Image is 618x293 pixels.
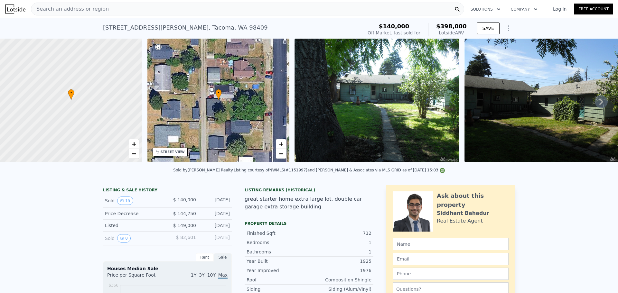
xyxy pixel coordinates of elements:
div: • [68,89,74,100]
div: Listed [105,222,162,229]
div: Sale [214,253,232,261]
img: Sale: 125017576 Parcel: 100841862 [295,39,459,162]
div: [DATE] [201,234,230,243]
div: • [215,89,222,100]
div: 712 [309,230,371,236]
span: $ 140,000 [173,197,196,202]
div: Houses Median Sale [107,265,228,272]
a: Zoom out [276,149,286,159]
div: Real Estate Agent [437,217,483,225]
button: Show Options [502,22,515,35]
div: Year Built [247,258,309,264]
div: 1925 [309,258,371,264]
div: Rent [196,253,214,261]
a: Zoom in [129,139,139,149]
input: Email [393,253,509,265]
div: STREET VIEW [161,150,185,154]
div: Price Decrease [105,210,162,217]
button: Solutions [465,4,506,15]
div: Siding (Alum/Vinyl) [309,286,371,292]
div: [DATE] [201,197,230,205]
div: Bedrooms [247,239,309,246]
div: Siding [247,286,309,292]
a: Log In [545,6,574,12]
div: Lotside ARV [436,30,467,36]
div: Finished Sqft [247,230,309,236]
span: 10Y [207,272,216,278]
span: $398,000 [436,23,467,30]
div: Year Improved [247,267,309,274]
span: $140,000 [379,23,409,30]
tspan: $366 [108,283,118,288]
div: 1 [309,239,371,246]
span: • [68,90,74,96]
div: 1976 [309,267,371,274]
div: Ask about this property [437,191,509,209]
span: $ 82,601 [176,235,196,240]
button: SAVE [477,23,500,34]
a: Free Account [574,4,613,14]
a: Zoom out [129,149,139,159]
img: Lotside [5,5,25,14]
div: 1 [309,249,371,255]
div: great starter home extra large lot. double car garage extra storage building [245,195,373,211]
div: Off Market, last sold for [368,30,420,36]
div: [DATE] [201,210,230,217]
span: 1Y [191,272,196,278]
div: Sold [105,197,162,205]
div: LISTING & SALE HISTORY [103,188,232,194]
div: Sold by [PERSON_NAME] Realty . [173,168,234,172]
input: Phone [393,268,509,280]
div: [STREET_ADDRESS][PERSON_NAME] , Tacoma , WA 98409 [103,23,268,32]
span: 3Y [199,272,204,278]
span: Max [218,272,228,279]
span: + [279,140,283,148]
img: NWMLS Logo [440,168,445,173]
span: − [132,150,136,158]
div: Property details [245,221,373,226]
span: $ 149,000 [173,223,196,228]
span: − [279,150,283,158]
span: Search an address or region [31,5,109,13]
input: Name [393,238,509,250]
a: Zoom in [276,139,286,149]
div: Roof [247,277,309,283]
span: + [132,140,136,148]
div: Price per Square Foot [107,272,167,282]
div: Listing courtesy of NWMLS (#1151997) and [PERSON_NAME] & Associates via MLS GRID as of [DATE] 15:03 [234,168,445,172]
span: • [215,90,222,96]
span: $ 144,750 [173,211,196,216]
div: Siddhant Bahadur [437,209,489,217]
button: Company [506,4,543,15]
div: Bathrooms [247,249,309,255]
button: View historical data [117,197,133,205]
button: View historical data [117,234,131,243]
div: Composition Shingle [309,277,371,283]
div: [DATE] [201,222,230,229]
div: Sold [105,234,162,243]
div: Listing Remarks (Historical) [245,188,373,193]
